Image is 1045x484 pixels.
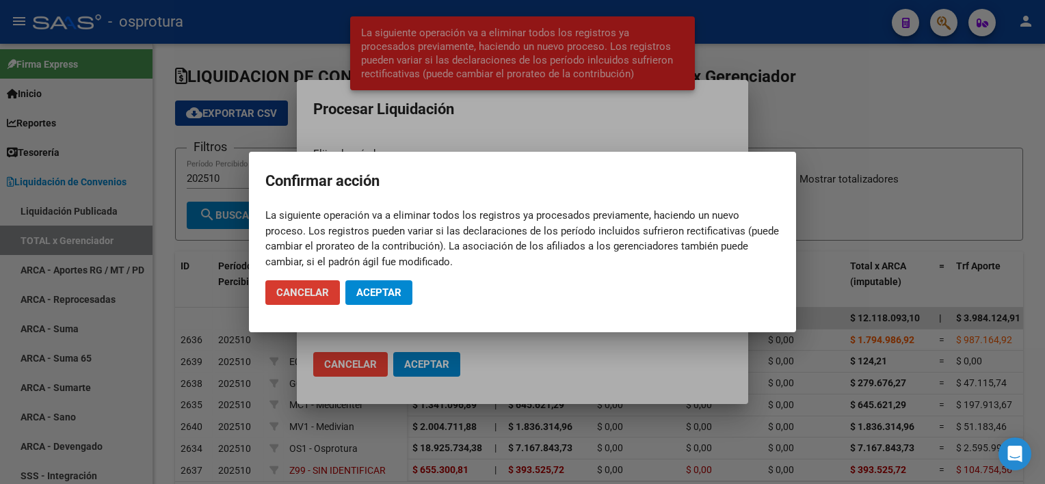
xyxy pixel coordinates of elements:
[356,286,401,299] span: Aceptar
[249,208,796,269] mat-dialog-content: La siguiente operación va a eliminar todos los registros ya procesados previamente, haciendo un n...
[276,286,329,299] span: Cancelar
[265,168,780,194] h2: Confirmar acción
[265,280,340,305] button: Cancelar
[345,280,412,305] button: Aceptar
[998,438,1031,470] div: Open Intercom Messenger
